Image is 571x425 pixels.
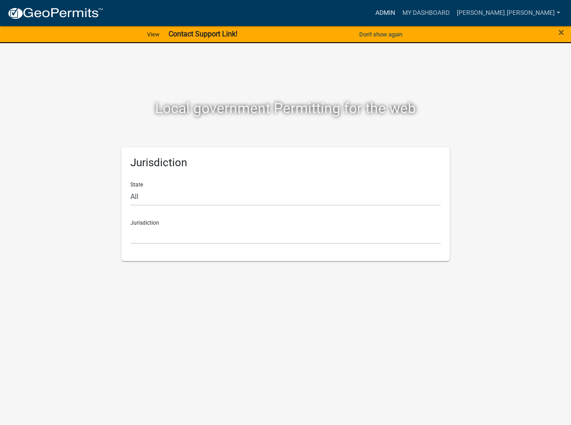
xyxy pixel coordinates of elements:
[143,27,163,42] a: View
[558,27,564,38] button: Close
[169,30,237,38] strong: Contact Support Link!
[356,27,406,42] button: Don't show again
[130,156,441,169] h5: Jurisdiction
[36,100,535,117] h2: Local government Permitting for the web
[453,4,564,22] a: [PERSON_NAME].[PERSON_NAME]
[558,26,564,39] span: ×
[399,4,453,22] a: My Dashboard
[372,4,399,22] a: Admin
